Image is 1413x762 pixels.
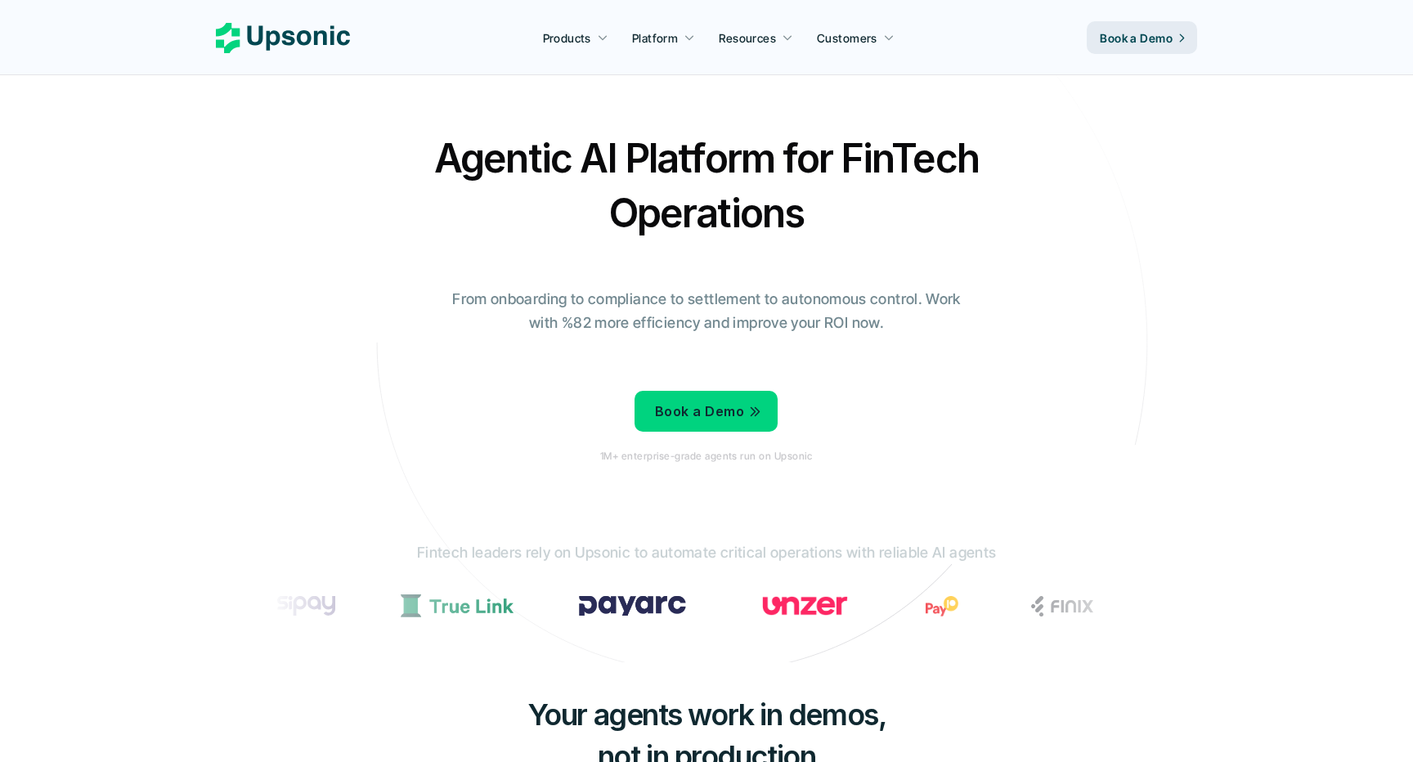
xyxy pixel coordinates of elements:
[1087,21,1197,54] a: Book a Demo
[1100,29,1173,47] p: Book a Demo
[527,697,886,733] span: Your agents work in demos,
[417,541,996,565] p: Fintech leaders rely on Upsonic to automate critical operations with reliable AI agents
[635,391,778,432] a: Book a Demo
[600,450,812,462] p: 1M+ enterprise-grade agents run on Upsonic
[420,131,993,240] h2: Agentic AI Platform for FinTech Operations
[441,288,972,335] p: From onboarding to compliance to settlement to autonomous control. Work with %82 more efficiency ...
[533,23,618,52] a: Products
[543,29,591,47] p: Products
[719,29,776,47] p: Resources
[655,400,744,424] p: Book a Demo
[817,29,877,47] p: Customers
[632,29,678,47] p: Platform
